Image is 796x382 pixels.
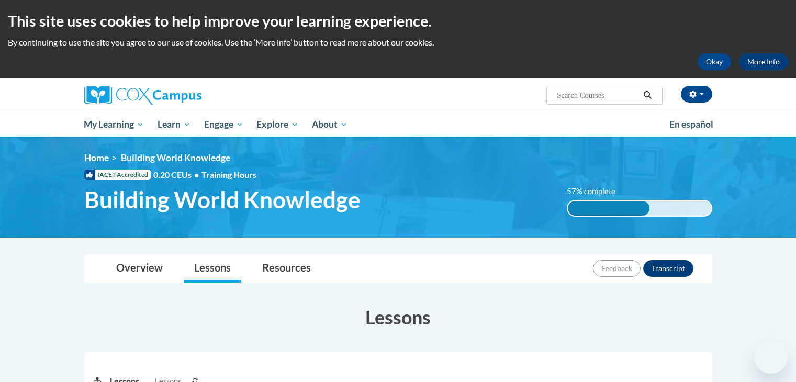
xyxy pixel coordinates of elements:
a: Learn [151,113,197,137]
h2: This site uses cookies to help improve your learning experience. [8,10,788,31]
a: Cox Campus [84,86,283,105]
a: Overview [106,255,173,283]
img: Cox Campus [84,86,201,105]
span: Engage [204,118,243,131]
span: Explore [256,118,298,131]
div: Main menu [69,113,728,137]
span: En español [669,119,713,130]
span: 0.20 CEUs [153,169,201,181]
button: Okay [698,53,731,70]
span: • [194,170,199,179]
a: Engage [197,113,250,137]
button: Transcript [643,260,693,277]
a: Home [84,152,109,163]
a: Explore [250,113,305,137]
span: Building World Knowledge [84,186,361,214]
input: Search Courses [556,89,640,102]
a: En español [663,114,720,136]
button: Account Settings [681,86,712,103]
span: My Learning [84,118,144,131]
a: More Info [739,53,788,70]
iframe: Button to launch messaging window [754,340,788,374]
button: Feedback [593,260,641,277]
p: By continuing to use the site you agree to our use of cookies. Use the ‘More info’ button to read... [8,37,788,48]
span: Learn [158,118,190,131]
a: Resources [252,255,321,283]
a: Lessons [184,255,241,283]
div: 57% complete [568,201,649,216]
span: Building World Knowledge [121,152,230,163]
a: About [305,113,354,137]
label: 57% complete [567,186,627,197]
a: My Learning [77,113,151,137]
h3: Lessons [84,304,712,330]
span: IACET Accredited [84,170,151,180]
span: Training Hours [201,170,256,179]
button: Search [640,89,655,102]
span: About [312,118,347,131]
